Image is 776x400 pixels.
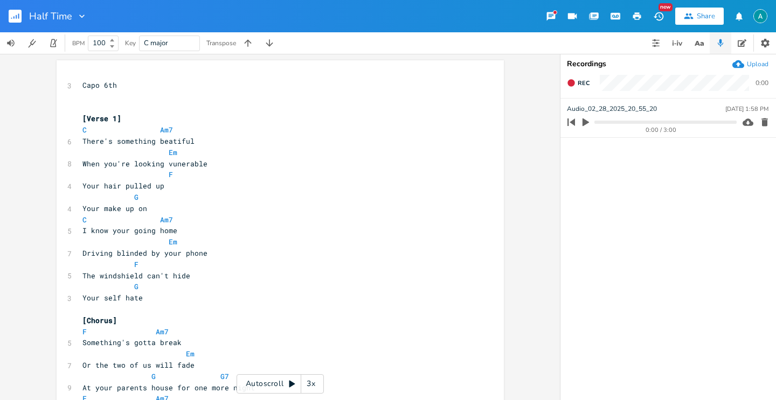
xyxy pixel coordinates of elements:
span: Am7 [156,327,169,336]
div: Upload [747,60,768,68]
span: Am7 [160,125,173,135]
button: Upload [732,58,768,70]
span: [Chorus] [82,315,117,325]
div: 0:00 / 3:00 [586,127,737,133]
span: F [82,327,87,336]
div: 3x [301,374,321,394]
span: Your make up on [82,203,147,213]
span: The windshield can't hide [82,271,190,280]
span: Audio_02_28_2025_20_55_20 [567,104,657,114]
span: Your hair pulled up [82,181,164,191]
button: New [648,6,669,26]
span: G7 [220,371,229,381]
span: Half Time [29,11,72,21]
span: Something's gotta break [82,338,182,347]
span: I know your going home [82,226,177,235]
span: Rec [578,79,590,87]
div: [DATE] 1:58 PM [725,106,768,112]
span: Em [186,349,195,359]
div: 0:00 [756,80,768,86]
span: When you're looking vunerable [82,159,207,169]
span: C major [144,38,168,48]
span: G [134,192,138,202]
span: At your parents house for one more night [82,383,255,392]
span: G [151,371,156,381]
div: Share [697,11,715,21]
div: New [659,3,673,11]
div: Autoscroll [237,374,324,394]
span: Am7 [160,215,173,224]
span: [Verse 1] [82,114,121,123]
span: Em [169,148,177,157]
div: Key [125,40,136,46]
span: Your self hate [82,293,143,303]
span: G [134,282,138,291]
span: Em [169,237,177,247]
div: BPM [72,40,85,46]
span: Driving blinded by your phone [82,248,207,258]
span: C [82,215,87,224]
button: Share [675,8,724,25]
div: Transpose [206,40,236,46]
span: Or the two of us will fade [82,360,195,370]
div: Recordings [567,60,770,68]
span: F [134,259,138,269]
span: There's something beatiful [82,136,195,146]
span: C [82,125,87,135]
button: Rec [563,74,594,92]
span: Capo 6th [82,80,117,90]
span: F [169,170,173,179]
img: Alex [753,9,767,23]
